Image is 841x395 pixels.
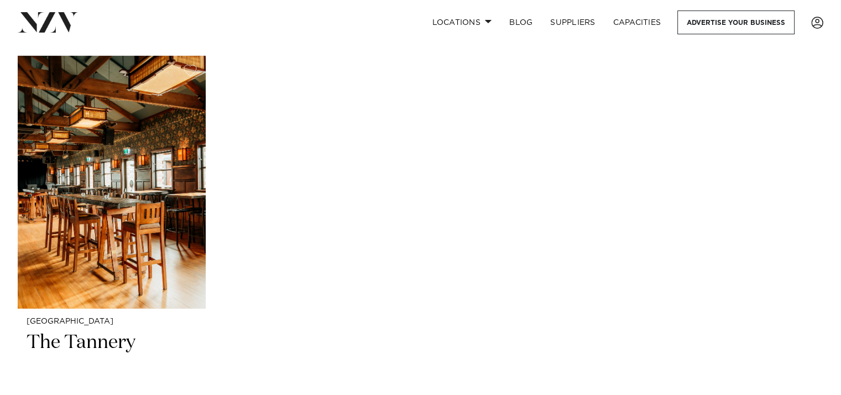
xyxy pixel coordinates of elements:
a: Locations [423,11,500,34]
img: nzv-logo.png [18,12,78,32]
a: Advertise your business [677,11,795,34]
a: Capacities [604,11,670,34]
a: SUPPLIERS [541,11,604,34]
a: BLOG [500,11,541,34]
small: [GEOGRAPHIC_DATA] [27,318,197,326]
